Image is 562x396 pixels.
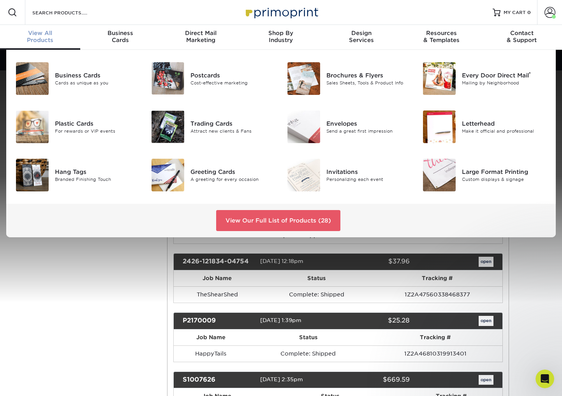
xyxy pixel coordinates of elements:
[321,30,402,44] div: Services
[402,25,482,50] a: Resources& Templates
[160,25,241,50] a: Direct MailMarketing
[462,128,546,135] div: Make it official and professional
[55,176,139,183] div: Branded Finishing Touch
[287,159,320,191] img: Invitations
[402,30,482,44] div: & Templates
[287,156,411,194] a: Invitations Invitations Personalizing each event
[326,71,411,80] div: Brochures & Flyers
[321,30,402,37] span: Design
[16,159,49,191] img: Hang Tags
[248,329,368,345] th: Status
[326,168,411,176] div: Invitations
[423,62,456,95] img: Every Door Direct Mail
[190,176,275,183] div: A greeting for every occasion
[80,25,160,50] a: BusinessCards
[16,62,49,95] img: Business Cards
[287,59,411,98] a: Brochures & Flyers Brochures & Flyers Sales Sheets, Tools & Product Info
[55,128,139,135] div: For rewards or VIP events
[479,316,493,326] a: open
[321,25,402,50] a: DesignServices
[55,71,139,80] div: Business Cards
[368,329,502,345] th: Tracking #
[190,71,275,79] div: Postcards
[332,375,416,385] div: $669.59
[529,71,531,76] sup: ®
[326,176,411,183] div: Personalizing each event
[462,80,546,86] div: Mailing by Neighborhood
[32,8,107,17] input: SEARCH PRODUCTS.....
[80,30,160,37] span: Business
[527,10,531,15] span: 0
[423,110,456,143] img: Letterhead
[152,110,184,143] img: Trading Cards
[462,71,546,80] div: Every Door Direct Mail
[216,210,340,231] a: View Our Full List of Products (28)
[423,156,546,194] a: Large Format Printing Large Format Printing Custom displays & signage
[287,110,320,143] img: Envelopes
[287,107,411,146] a: Envelopes Envelopes Send a great first impression
[80,30,160,44] div: Cards
[242,4,320,21] img: Primoprint
[462,176,546,183] div: Custom displays & signage
[248,345,368,362] td: Complete: Shipped
[16,156,139,194] a: Hang Tags Hang Tags Branded Finishing Touch
[55,168,139,176] div: Hang Tags
[152,159,184,191] img: Greeting Cards
[504,9,526,16] span: MY CART
[326,119,411,128] div: Envelopes
[326,80,411,86] div: Sales Sheets, Tools & Product Info
[160,30,241,37] span: Direct Mail
[151,107,275,146] a: Trading Cards Trading Cards Attract new clients & Fans
[190,128,275,135] div: Attract new clients & Fans
[287,62,320,95] img: Brochures & Flyers
[177,375,260,385] div: S1007626
[482,25,562,50] a: Contact& Support
[55,119,139,128] div: Plastic Cards
[462,119,546,128] div: Letterhead
[241,25,321,50] a: Shop ByIndustry
[423,107,546,146] a: Letterhead Letterhead Make it official and professional
[152,62,184,95] img: Postcards
[151,156,275,194] a: Greeting Cards Greeting Cards A greeting for every occasion
[16,110,49,143] img: Plastic Cards
[55,80,139,86] div: Cards as unique as you
[190,79,275,86] div: Cost-effective marketing
[326,128,411,135] div: Send a great first impression
[16,59,139,98] a: Business Cards Business Cards Cards as unique as you
[160,30,241,44] div: Marketing
[423,159,456,191] img: Large Format Printing
[332,316,416,326] div: $25.28
[482,30,562,37] span: Contact
[177,316,260,326] div: P2170009
[462,168,546,176] div: Large Format Printing
[190,119,275,128] div: Trading Cards
[260,376,303,382] span: [DATE] 2:35pm
[151,59,275,98] a: Postcards Postcards Cost-effective marketing
[423,59,546,98] a: Every Door Direct Mail Every Door Direct Mail® Mailing by Neighborhood
[174,345,248,362] td: HappyTails
[402,30,482,37] span: Resources
[260,317,301,323] span: [DATE] 1:39pm
[241,30,321,44] div: Industry
[16,107,139,146] a: Plastic Cards Plastic Cards For rewards or VIP events
[536,370,554,388] iframe: Intercom live chat
[174,329,248,345] th: Job Name
[241,30,321,37] span: Shop By
[479,375,493,385] a: open
[368,345,502,362] td: 1Z2A46810319913401
[482,30,562,44] div: & Support
[190,168,275,176] div: Greeting Cards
